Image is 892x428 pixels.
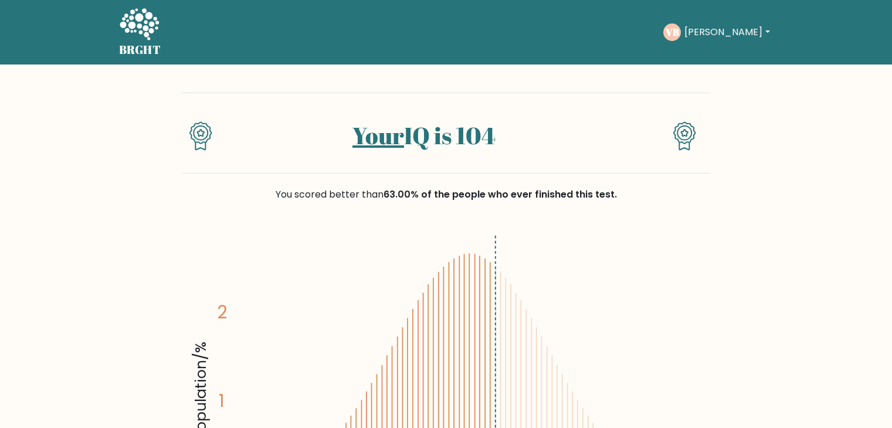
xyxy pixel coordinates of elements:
h5: BRGHT [119,43,161,57]
div: You scored better than [182,188,710,202]
tspan: 1 [219,389,225,413]
tspan: 2 [217,300,227,324]
text: VB [665,25,679,39]
a: Your [352,120,404,151]
button: [PERSON_NAME] [681,25,773,40]
a: BRGHT [119,5,161,60]
h1: IQ is 104 [233,121,615,150]
span: 63.00% of the people who ever finished this test. [384,188,617,201]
